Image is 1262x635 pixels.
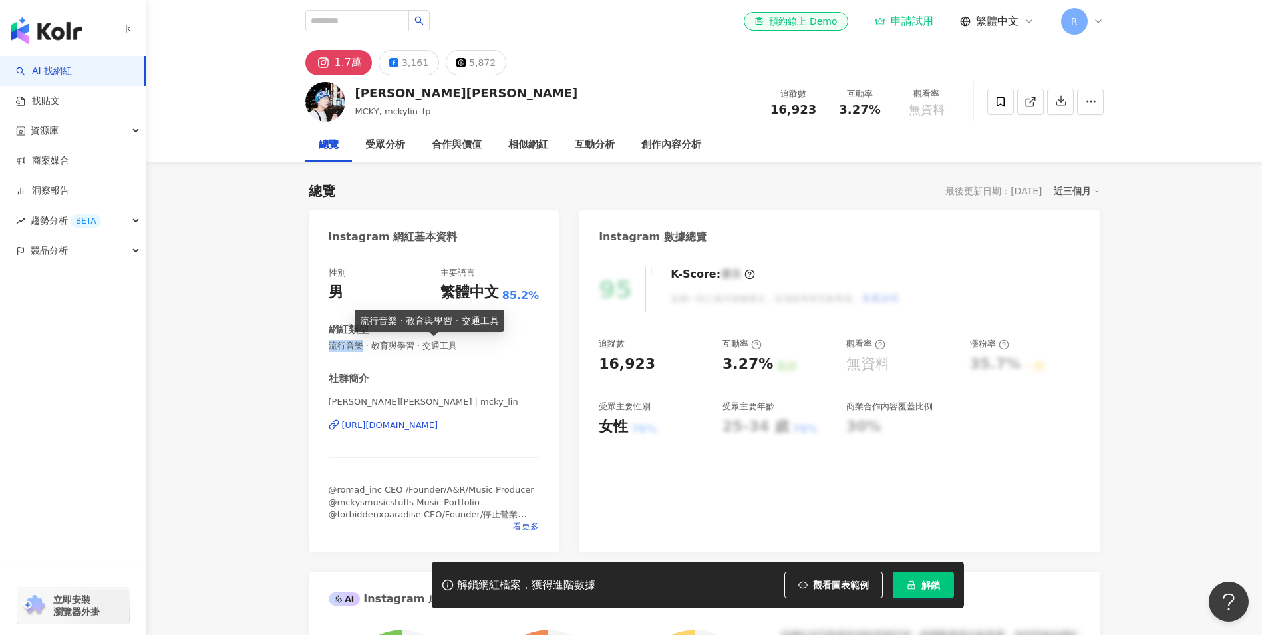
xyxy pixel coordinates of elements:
span: lock [907,580,916,590]
div: 互動率 [722,338,762,350]
span: rise [16,216,25,226]
img: logo [11,17,82,44]
div: K-Score : [671,267,755,282]
div: 追蹤數 [599,338,625,350]
span: 無資料 [909,103,945,116]
div: 合作與價值 [432,137,482,153]
div: [PERSON_NAME][PERSON_NAME] [355,85,578,101]
div: 流行音樂 · 教育與學習 · 交通工具 [355,310,504,332]
div: 網紅類型 [329,323,369,337]
div: Instagram 網紅基本資料 [329,230,458,244]
div: 男 [329,282,343,303]
span: 觀看圖表範例 [813,580,869,590]
a: chrome extension立即安裝 瀏覽器外掛 [17,588,129,624]
img: chrome extension [21,595,47,616]
span: 解鎖 [921,580,940,590]
span: 3.27% [839,103,880,116]
div: 預約線上 Demo [754,15,837,28]
span: @romad_inc CEO /Founder/A&R/Music Producer @mckysmusicstuffs Music Portfolio @forbiddenxparadise ... [329,485,534,531]
a: [URL][DOMAIN_NAME] [329,419,540,431]
div: 社群簡介 [329,372,369,386]
a: 洞察報告 [16,184,69,198]
div: 總覽 [319,137,339,153]
span: 資源庫 [31,116,59,146]
span: search [414,16,424,25]
div: 16,923 [599,354,655,375]
div: 主要語言 [440,267,475,279]
div: 觀看率 [901,87,952,101]
span: R [1071,14,1078,29]
div: [URL][DOMAIN_NAME] [342,419,438,431]
div: 受眾主要性別 [599,401,651,413]
div: Instagram 數據總覽 [599,230,707,244]
div: 漲粉率 [970,338,1009,350]
div: 無資料 [846,354,890,375]
span: 立即安裝 瀏覽器外掛 [53,594,100,618]
a: 找貼文 [16,95,60,108]
div: BETA [71,214,101,228]
span: 看更多 [513,521,539,532]
button: 觀看圖表範例 [784,572,883,598]
span: 流行音樂 · 教育與學習 · 交通工具 [329,340,540,352]
div: 1.7萬 [335,53,362,72]
a: 預約線上 Demo [744,12,848,31]
button: 5,872 [446,50,506,75]
div: 5,872 [469,53,496,72]
img: KOL Avatar [305,82,345,122]
div: 觀看率 [846,338,885,350]
span: [PERSON_NAME][PERSON_NAME] | mcky_lin [329,396,540,408]
span: 趨勢分析 [31,206,101,236]
span: 競品分析 [31,236,68,266]
div: 3,161 [402,53,428,72]
button: 3,161 [379,50,439,75]
div: 女性 [599,417,628,437]
div: 互動分析 [575,137,615,153]
span: 繁體中文 [976,14,1019,29]
a: 申請試用 [875,15,933,28]
div: 商業合作內容覆蓋比例 [846,401,933,413]
div: 最後更新日期：[DATE] [945,186,1042,196]
div: 總覽 [309,182,335,200]
div: 互動率 [835,87,885,101]
div: 3.27% [722,354,773,375]
div: 繁體中文 [440,282,499,303]
span: 85.2% [502,288,540,303]
div: 性別 [329,267,346,279]
div: 創作內容分析 [641,137,701,153]
div: 近三個月 [1054,182,1100,200]
span: MCKY, mckylin_fp [355,106,431,116]
div: 受眾主要年齡 [722,401,774,413]
div: 相似網紅 [508,137,548,153]
button: 1.7萬 [305,50,372,75]
a: searchAI 找網紅 [16,65,72,78]
button: 解鎖 [893,572,954,598]
a: 商案媒合 [16,154,69,168]
span: 16,923 [770,103,816,116]
div: 受眾分析 [365,137,405,153]
div: 追蹤數 [768,87,819,101]
div: 解鎖網紅檔案，獲得進階數據 [457,578,595,592]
